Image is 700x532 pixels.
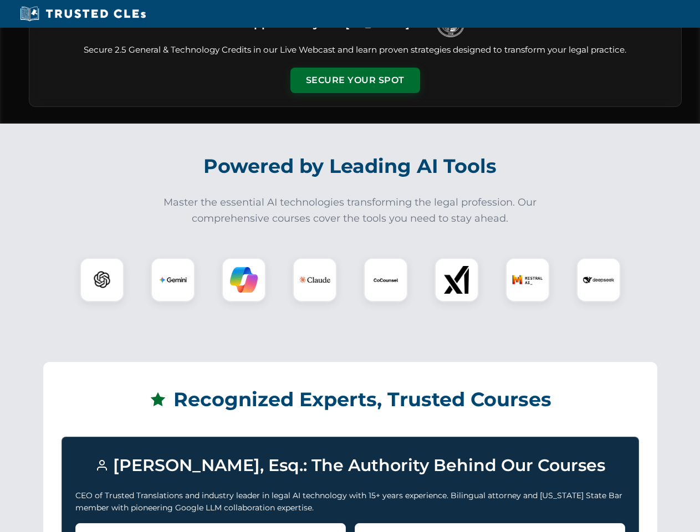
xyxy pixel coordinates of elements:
[80,258,124,302] div: ChatGPT
[159,266,187,294] img: Gemini Logo
[505,258,550,302] div: Mistral AI
[86,264,118,296] img: ChatGPT Logo
[75,451,625,480] h3: [PERSON_NAME], Esq.: The Authority Behind Our Courses
[293,258,337,302] div: Claude
[156,195,544,227] p: Master the essential AI technologies transforming the legal profession. Our comprehensive courses...
[230,266,258,294] img: Copilot Logo
[583,264,614,295] img: DeepSeek Logo
[512,264,543,295] img: Mistral AI Logo
[43,44,668,57] p: Secure 2.5 General & Technology Credits in our Live Webcast and learn proven strategies designed ...
[62,380,639,419] h2: Recognized Experts, Trusted Courses
[17,6,149,22] img: Trusted CLEs
[364,258,408,302] div: CoCounsel
[576,258,621,302] div: DeepSeek
[222,258,266,302] div: Copilot
[75,489,625,514] p: CEO of Trusted Translations and industry leader in legal AI technology with 15+ years experience....
[43,147,657,186] h2: Powered by Leading AI Tools
[151,258,195,302] div: Gemini
[372,266,400,294] img: CoCounsel Logo
[443,266,471,294] img: xAI Logo
[290,68,420,93] button: Secure Your Spot
[435,258,479,302] div: xAI
[299,264,330,295] img: Claude Logo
